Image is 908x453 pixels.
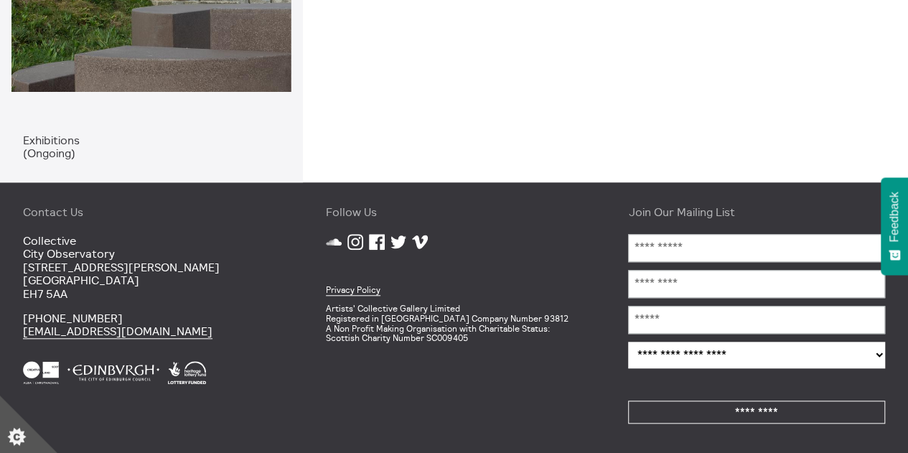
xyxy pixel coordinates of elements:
p: Exhibitions [23,134,280,146]
h4: Join Our Mailing List [628,205,885,218]
a: [EMAIL_ADDRESS][DOMAIN_NAME] [23,324,212,339]
img: Creative Scotland [23,361,59,384]
p: Collective City Observatory [STREET_ADDRESS][PERSON_NAME] [GEOGRAPHIC_DATA] EH7 5AA [23,234,280,300]
img: City Of Edinburgh Council White [67,361,159,384]
button: Feedback - Show survey [881,177,908,275]
a: Privacy Policy [326,284,380,296]
h4: Follow Us [326,205,583,218]
img: Heritage Lottery Fund [168,361,206,384]
p: Artists' Collective Gallery Limited Registered in [GEOGRAPHIC_DATA] Company Number 93812 A Non Pr... [326,304,583,343]
h4: Contact Us [23,205,280,218]
p: [PHONE_NUMBER] [23,312,280,338]
span: Feedback [888,192,901,242]
p: (Ongoing) [23,146,280,159]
